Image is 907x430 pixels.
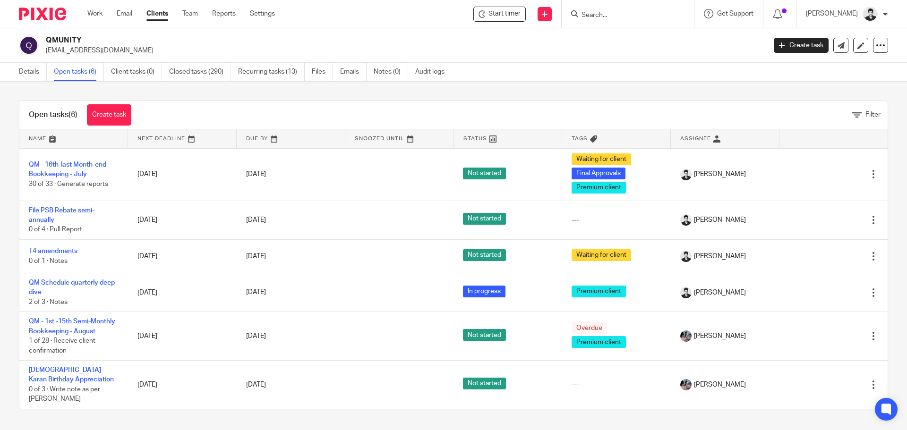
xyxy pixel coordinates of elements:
[340,63,367,81] a: Emails
[169,63,231,81] a: Closed tasks (290)
[246,289,266,296] span: [DATE]
[680,287,692,298] img: squarehead.jpg
[694,331,746,341] span: [PERSON_NAME]
[246,381,266,388] span: [DATE]
[694,380,746,389] span: [PERSON_NAME]
[128,361,237,409] td: [DATE]
[415,63,452,81] a: Audit logs
[463,378,506,389] span: Not started
[463,329,506,341] span: Not started
[572,249,631,261] span: Waiting for client
[29,226,82,233] span: 0 of 4 · Pull Report
[572,153,631,165] span: Waiting for client
[111,63,162,81] a: Client tasks (0)
[572,136,588,141] span: Tags
[463,168,506,179] span: Not started
[29,318,115,334] a: QM - 1st -15th Semi-Monthly Bookkeeping - August
[463,213,506,225] span: Not started
[128,312,237,361] td: [DATE]
[572,182,626,194] span: Premium client
[29,386,100,403] span: 0 of 3 · Write note as per [PERSON_NAME]
[680,251,692,262] img: squarehead.jpg
[680,169,692,180] img: squarehead.jpg
[128,273,237,312] td: [DATE]
[87,9,103,18] a: Work
[29,367,114,383] a: [DEMOGRAPHIC_DATA] Karan Birthday Appreciation
[117,9,132,18] a: Email
[717,10,753,17] span: Get Support
[572,322,607,334] span: Overdue
[806,9,858,18] p: [PERSON_NAME]
[680,214,692,226] img: squarehead.jpg
[355,136,404,141] span: Snoozed Until
[46,46,760,55] p: [EMAIL_ADDRESS][DOMAIN_NAME]
[863,7,878,22] img: squarehead.jpg
[463,136,487,141] span: Status
[572,168,625,179] span: Final Approvals
[29,279,115,295] a: QM Schedule quarterly deep dive
[694,169,746,179] span: [PERSON_NAME]
[572,380,661,389] div: ---
[128,148,237,201] td: [DATE]
[680,379,692,390] img: Screen%20Shot%202020-06-25%20at%209.49.30%20AM.png
[246,333,266,339] span: [DATE]
[865,111,881,118] span: Filter
[19,35,39,55] img: svg%3E
[246,253,266,260] span: [DATE]
[572,215,661,225] div: ---
[29,299,68,305] span: 2 of 3 · Notes
[774,38,829,53] a: Create task
[29,337,95,354] span: 1 of 28 · Receive client confirmation
[488,9,521,19] span: Start timer
[246,171,266,177] span: [DATE]
[246,217,266,223] span: [DATE]
[29,181,108,187] span: 30 of 33 · Generate reports
[29,161,106,177] a: QM - 16th-last Month-end Bookkeeping - July
[581,11,666,20] input: Search
[29,248,77,254] a: T4 amendments
[212,9,236,18] a: Reports
[29,110,77,120] h1: Open tasks
[572,336,626,348] span: Premium client
[312,63,333,81] a: Files
[680,330,692,342] img: Screen%20Shot%202020-06-25%20at%209.49.30%20AM.png
[29,207,94,223] a: File PSB Rebate semi-annually
[19,63,47,81] a: Details
[694,252,746,261] span: [PERSON_NAME]
[473,7,526,22] div: QMUNITY
[463,249,506,261] span: Not started
[238,63,305,81] a: Recurring tasks (13)
[29,258,68,264] span: 0 of 1 · Notes
[182,9,198,18] a: Team
[46,35,617,45] h2: QMUNITY
[87,104,131,126] a: Create task
[463,286,505,297] span: In progress
[694,288,746,297] span: [PERSON_NAME]
[250,9,275,18] a: Settings
[694,215,746,225] span: [PERSON_NAME]
[572,286,626,297] span: Premium client
[19,8,66,20] img: Pixie
[146,9,168,18] a: Clients
[374,63,408,81] a: Notes (0)
[128,201,237,239] td: [DATE]
[128,239,237,273] td: [DATE]
[68,111,77,118] span: (6)
[54,63,104,81] a: Open tasks (6)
